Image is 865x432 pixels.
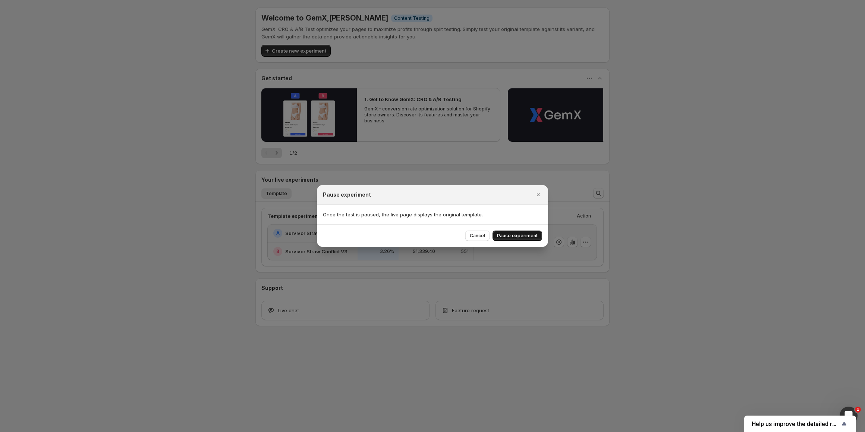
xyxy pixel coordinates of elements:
p: Once the test is paused, the live page displays the original template. [323,211,542,218]
button: Pause experiment [493,231,542,241]
h2: Pause experiment [323,191,371,198]
span: Help us improve the detailed report for A/B campaigns [752,420,840,428]
span: 1 [855,407,861,413]
iframe: Intercom live chat [840,407,858,425]
button: Show survey - Help us improve the detailed report for A/B campaigns [752,419,849,428]
button: Cancel [465,231,490,241]
button: Close [533,190,544,200]
span: Cancel [470,233,485,239]
span: Pause experiment [497,233,538,239]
